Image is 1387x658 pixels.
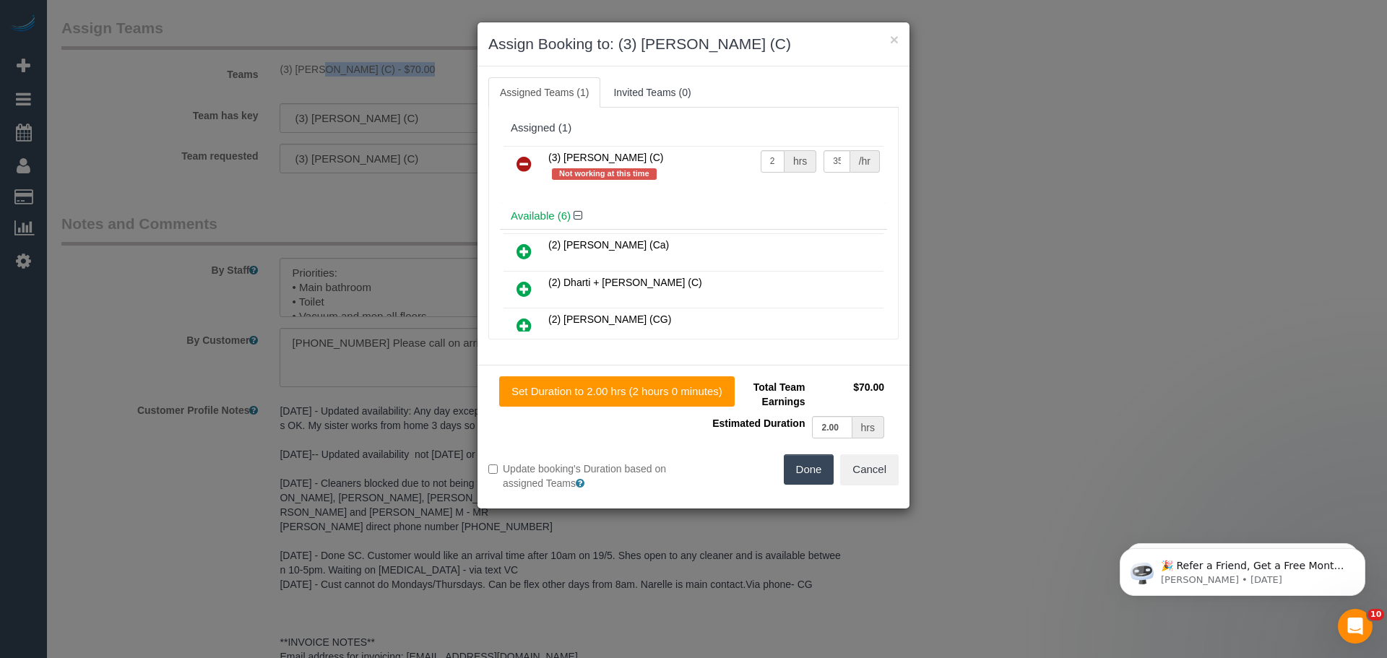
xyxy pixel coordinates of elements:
div: hrs [852,416,884,438]
div: Assigned (1) [511,122,876,134]
td: Total Team Earnings [704,376,808,412]
button: Cancel [840,454,899,485]
span: Estimated Duration [712,417,805,429]
input: Update booking's Duration based on assigned Teams [488,464,498,474]
div: /hr [850,150,880,173]
button: Set Duration to 2.00 hrs (2 hours 0 minutes) [499,376,735,407]
a: Invited Teams (0) [602,77,702,108]
span: Not working at this time [552,168,657,180]
iframe: Intercom notifications message [1098,518,1387,619]
td: $70.00 [808,376,888,412]
h4: Available (6) [511,210,876,222]
span: (2) Dharti + [PERSON_NAME] (C) [548,277,702,288]
a: Assigned Teams (1) [488,77,600,108]
button: × [890,32,899,47]
span: 10 [1367,609,1384,620]
h3: Assign Booking to: (3) [PERSON_NAME] (C) [488,33,899,55]
iframe: Intercom live chat [1338,609,1373,644]
span: (3) [PERSON_NAME] (C) [548,152,663,163]
label: Update booking's Duration based on assigned Teams [488,462,683,490]
div: hrs [785,150,816,173]
span: (2) [PERSON_NAME] (CG) [548,313,671,325]
span: (2) [PERSON_NAME] (Ca) [548,239,669,251]
button: Done [784,454,834,485]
